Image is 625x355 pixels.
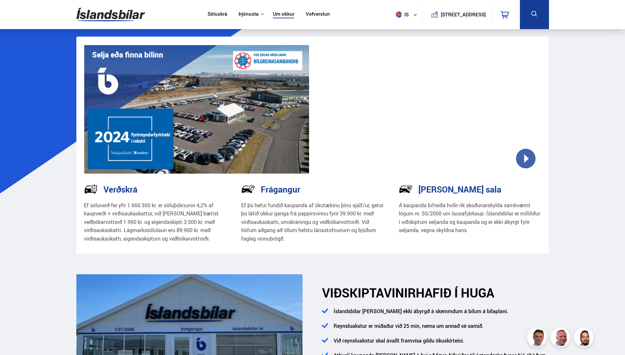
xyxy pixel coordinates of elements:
[426,5,489,24] a: [STREET_ADDRESS]
[322,284,416,301] span: VIÐSKIPTAVINIR
[528,329,548,348] img: FbJEzSuNWCJXmdc-.webp
[399,182,413,196] img: -Svtn6bYgwAsiwNX.svg
[330,336,549,351] li: Við reynsluakstur skal ávallt framvísa gildu ökuskírteini.
[552,329,571,348] img: siFngHWaQ9KaOqBr.png
[330,321,549,336] li: Reynsluakstur er miðaður við 25 mín, nema um annað sé samið.
[330,307,549,321] li: Íslandsbílar [PERSON_NAME] ekki ábyrgð á skemmdum á bílum á bílaplani.
[393,5,422,24] button: is
[322,285,549,300] h2: HAFIÐ Í HUGA
[103,184,137,194] h3: Verðskrá
[273,11,294,18] a: Um okkur
[393,11,409,18] span: is
[84,182,98,196] img: tr5P-W3DuiFaO7aO.svg
[208,11,227,18] a: Söluskrá
[84,201,227,243] p: Ef söluverð fer yfir 1.660.300 kr. er söluþóknunin 4,2% af kaupverði + virðisaukaskattur, við [PE...
[575,329,595,348] img: nhp88E3Fdnt1Opn2.png
[399,201,541,235] p: Á kaupanda bifreiða hvílir rík skoðunarskylda samkvæmt lögum nr. 50/2000 um lausafjárkaup. Ísland...
[84,45,309,174] img: eKx6w-_Home_640_.png
[396,11,402,18] img: svg+xml;base64,PHN2ZyB4bWxucz0iaHR0cDovL3d3dy53My5vcmcvMjAwMC9zdmciIHdpZHRoPSI1MTIiIGhlaWdodD0iNT...
[444,12,483,17] button: [STREET_ADDRESS]
[261,184,300,194] h3: Frágangur
[76,4,145,25] img: G0Ugv5HjCgRt.svg
[5,3,25,22] button: Open LiveChat chat widget
[306,11,330,18] a: Vefverslun
[92,50,163,59] h1: Selja eða finna bílinn
[241,201,384,243] p: Ef þú hefur fundið kaupanda af ökutækinu þínu sjálf/ur, getur þú látið okkur ganga frá pappírsvin...
[241,182,255,196] img: NP-R9RrMhXQFCiaa.svg
[418,184,501,194] h3: [PERSON_NAME] sala
[239,11,258,17] button: Þjónusta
